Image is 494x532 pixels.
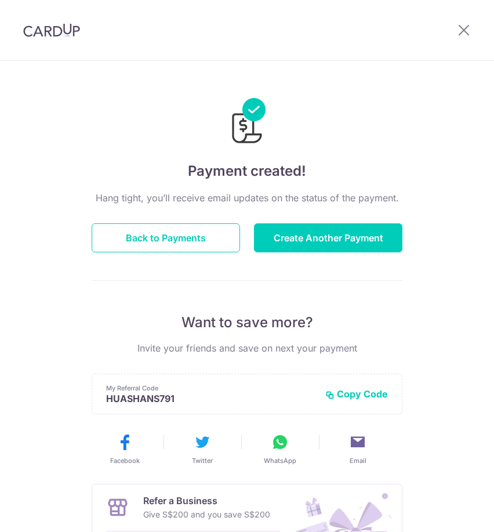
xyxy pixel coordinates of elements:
[92,161,402,182] h4: Payment created!
[325,388,388,400] button: Copy Code
[106,393,316,404] p: HUASHANS791
[192,456,213,465] span: Twitter
[23,23,80,37] img: CardUp
[168,433,237,465] button: Twitter
[264,456,296,465] span: WhatsApp
[254,223,402,252] button: Create Another Payment
[143,508,270,522] p: Give S$200 and you save S$200
[228,98,266,147] img: Payments
[92,191,402,205] p: Hang tight, you’ll receive email updates on the status of the payment.
[350,456,366,465] span: Email
[106,383,316,393] p: My Referral Code
[246,433,314,465] button: WhatsApp
[324,433,392,465] button: Email
[92,313,402,332] p: Want to save more?
[143,494,270,508] p: Refer a Business
[110,456,140,465] span: Facebook
[90,433,159,465] button: Facebook
[92,341,402,355] p: Invite your friends and save on next your payment
[92,223,240,252] button: Back to Payments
